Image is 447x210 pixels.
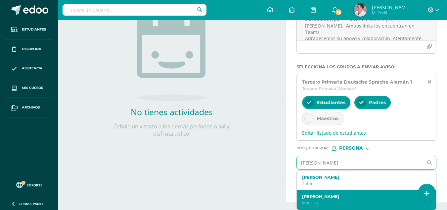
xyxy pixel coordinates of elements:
img: no_activities.png [137,7,206,101]
p: Tutor [302,181,426,186]
a: Disciplina [5,39,53,59]
p: Échale un vistazo a los demás períodos o sal y disfruta del sol [106,123,238,137]
span: Tercero Primaria 'Alemán 1' [302,86,358,91]
div: [object Object] [332,146,381,151]
span: Maestros [317,115,338,121]
a: Mis cursos [5,78,53,98]
span: Editar listado de estudiantes [302,130,431,136]
img: e25b2687233f2d436f85fc9313f9d881.png [354,3,367,17]
span: [PERSON_NAME] del [PERSON_NAME] [372,4,412,11]
a: Estudiantes [5,20,53,39]
label: Selecciona los grupos a enviar aviso : [296,64,436,69]
span: Soporte [27,183,42,187]
span: Asistencia [22,66,42,71]
span: Tercero Primaria Deutsche Sprache Alemán 1 [302,79,412,85]
span: Persona [339,146,363,150]
span: Cerrar panel [19,201,44,206]
span: Archivos [22,105,40,110]
textarea: Estimados padres de familia: Por este medio les informamos sobre las actividades a realizar. Alem... [297,7,436,40]
input: Busca un usuario... [63,4,206,16]
label: [PERSON_NAME] [302,194,426,199]
span: Disciplina [22,46,41,52]
span: Padres [369,100,386,105]
span: Estudiantes [317,100,345,105]
span: Estudiantes [22,27,46,32]
a: Archivos [5,98,53,117]
a: Soporte [8,180,50,189]
span: Búsqueda por : [296,146,329,150]
h2: No tienes actividades [106,106,238,117]
input: Ej. Mario Galindo [297,156,423,169]
span: Mi Perfil [372,10,412,16]
label: [PERSON_NAME] [302,175,426,180]
p: Maestro [302,200,426,206]
span: 49 [335,9,342,16]
span: Mis cursos [22,85,43,91]
a: Asistencia [5,59,53,79]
